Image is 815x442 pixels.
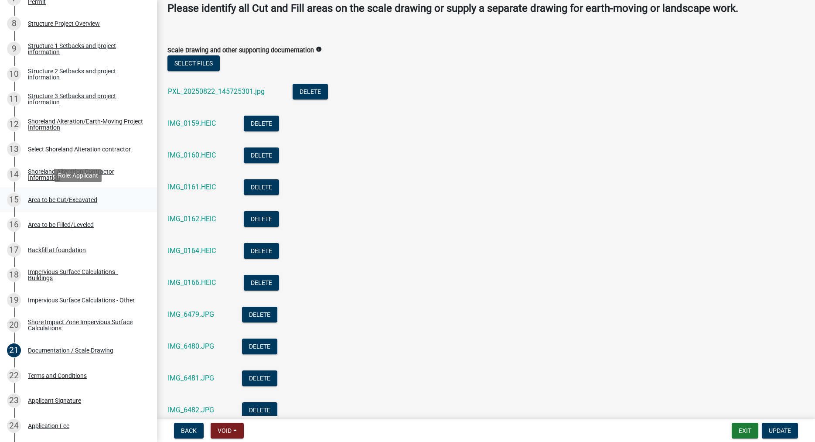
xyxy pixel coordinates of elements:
[244,247,279,256] wm-modal-confirm: Delete Document
[7,369,21,383] div: 22
[28,43,143,55] div: Structure 1 Setbacks and project information
[244,275,279,291] button: Delete
[55,169,102,182] div: Role: Applicant
[218,427,232,434] span: Void
[167,2,738,14] strong: Please identify all Cut and Fill areas on the scale drawing or supply a separate drawing for eart...
[242,402,277,418] button: Delete
[244,152,279,160] wm-modal-confirm: Delete Document
[242,375,277,383] wm-modal-confirm: Delete Document
[242,343,277,351] wm-modal-confirm: Delete Document
[28,168,143,181] div: Shoreland Alteration Contractor Information
[7,318,21,332] div: 20
[769,427,791,434] span: Update
[168,183,216,191] a: IMG_0161.HEIC
[174,423,204,439] button: Back
[7,92,21,106] div: 11
[168,374,214,382] a: IMG_6481.JPG
[732,423,758,439] button: Exit
[7,67,21,81] div: 10
[28,397,81,404] div: Applicant Signature
[28,297,135,303] div: Impervious Surface Calculations - Other
[168,215,216,223] a: IMG_0162.HEIC
[244,147,279,163] button: Delete
[167,48,314,54] label: Scale Drawing and other supporting documentation
[242,339,277,354] button: Delete
[244,120,279,128] wm-modal-confirm: Delete Document
[244,279,279,288] wm-modal-confirm: Delete Document
[28,269,143,281] div: Impervious Surface Calculations - Buildings
[242,370,277,386] button: Delete
[28,197,97,203] div: Area to be Cut/Excavated
[7,268,21,282] div: 18
[28,68,143,80] div: Structure 2 Setbacks and project information
[7,117,21,131] div: 12
[28,423,69,429] div: Application Fee
[7,168,21,182] div: 14
[7,419,21,433] div: 24
[168,247,216,255] a: IMG_0164.HEIC
[7,243,21,257] div: 17
[7,42,21,56] div: 9
[244,184,279,192] wm-modal-confirm: Delete Document
[211,423,244,439] button: Void
[168,87,265,96] a: PXL_20250822_145725301.jpg
[244,179,279,195] button: Delete
[7,193,21,207] div: 15
[242,407,277,415] wm-modal-confirm: Delete Document
[7,394,21,408] div: 23
[7,17,21,31] div: 8
[28,222,94,228] div: Area to be Filled/Leveled
[28,93,143,105] div: Structure 3 Setbacks and project information
[7,343,21,357] div: 21
[316,46,322,52] i: info
[28,146,131,152] div: Select Shoreland Alteration contractor
[168,342,214,350] a: IMG_6480.JPG
[168,406,214,414] a: IMG_6482.JPG
[28,319,143,331] div: Shore Impact Zone Impervious Surface Calculations
[28,118,143,130] div: Shoreland Alteration/Earth-Moving Project Information
[28,373,87,379] div: Terms and Conditions
[762,423,798,439] button: Update
[168,310,214,319] a: IMG_6479.JPG
[28,347,113,353] div: Documentation / Scale Drawing
[28,247,86,253] div: Backfill at foundation
[293,84,328,99] button: Delete
[7,142,21,156] div: 13
[168,278,216,287] a: IMG_0166.HEIC
[168,151,216,159] a: IMG_0160.HEIC
[293,88,328,96] wm-modal-confirm: Delete Document
[244,216,279,224] wm-modal-confirm: Delete Document
[7,293,21,307] div: 19
[242,311,277,319] wm-modal-confirm: Delete Document
[28,21,100,27] div: Structure Project Overview
[244,116,279,131] button: Delete
[167,55,220,71] button: Select files
[244,243,279,259] button: Delete
[7,218,21,232] div: 16
[168,119,216,127] a: IMG_0159.HEIC
[181,427,197,434] span: Back
[244,211,279,227] button: Delete
[242,307,277,322] button: Delete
